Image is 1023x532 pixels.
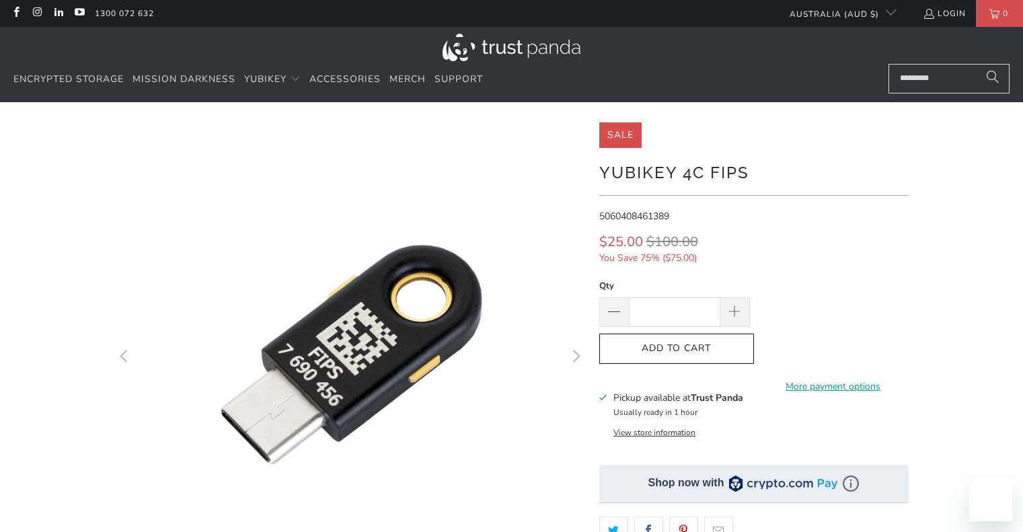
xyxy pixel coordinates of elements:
b: Trust Panda [691,391,743,404]
a: Mission Darkness [132,64,235,96]
h3: Pickup available at [613,391,743,405]
a: Merch [389,64,426,96]
a: More payment options [758,379,909,394]
input: Search... [888,64,1010,93]
span: Mission Darkness [132,73,235,85]
small: Usually ready in 1 hour [613,407,697,418]
a: Trust Panda Australia on Instagram [31,8,42,19]
span: $100.00 [646,233,698,251]
a: Trust Panda Australia on Facebook [10,8,22,19]
img: Trust Panda Australia [443,34,580,61]
span: You Save 75% ( ) [599,251,799,266]
div: Shop now with [648,476,724,490]
span: YubiKey [244,73,287,85]
span: 5060408461389 [599,210,669,223]
span: Accessories [309,73,381,85]
span: Merch [389,73,426,85]
a: Trust Panda Australia on LinkedIn [52,8,64,19]
h1: YubiKey 4C FIPS [599,158,909,185]
label: Qty [599,278,750,293]
a: Encrypted Storage [13,64,124,96]
a: Accessories [309,64,381,96]
a: Support [434,64,483,96]
button: Add to Cart [599,334,754,364]
button: View store information [613,427,695,438]
span: Support [434,73,483,85]
summary: YubiKey [244,64,301,96]
nav: Translation missing: en.navigation.header.main_nav [13,64,483,96]
span: $75.00 [665,252,694,264]
a: 1300 072 632 [95,6,154,21]
span: Sale [607,128,634,141]
iframe: Button to launch messaging window [969,478,1012,521]
button: Search [976,64,1010,93]
span: Encrypted Storage [13,73,124,85]
span: $25.00 [599,233,643,251]
a: Trust Panda Australia on YouTube [73,8,85,19]
a: Login [923,6,966,21]
span: Add to Cart [613,343,740,354]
